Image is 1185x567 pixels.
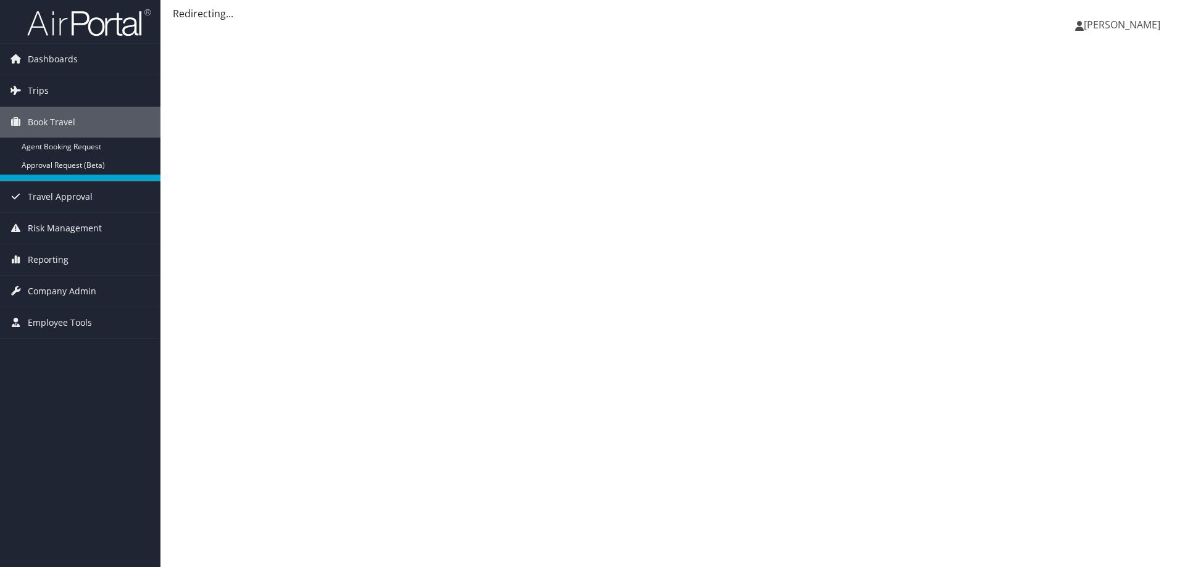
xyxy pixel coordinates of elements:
img: airportal-logo.png [27,8,151,37]
span: Book Travel [28,107,75,138]
span: [PERSON_NAME] [1084,18,1160,31]
span: Company Admin [28,276,96,307]
span: Reporting [28,244,69,275]
span: Employee Tools [28,307,92,338]
a: [PERSON_NAME] [1075,6,1173,43]
span: Trips [28,75,49,106]
div: Redirecting... [173,6,1173,21]
span: Risk Management [28,213,102,244]
span: Dashboards [28,44,78,75]
span: Travel Approval [28,181,93,212]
